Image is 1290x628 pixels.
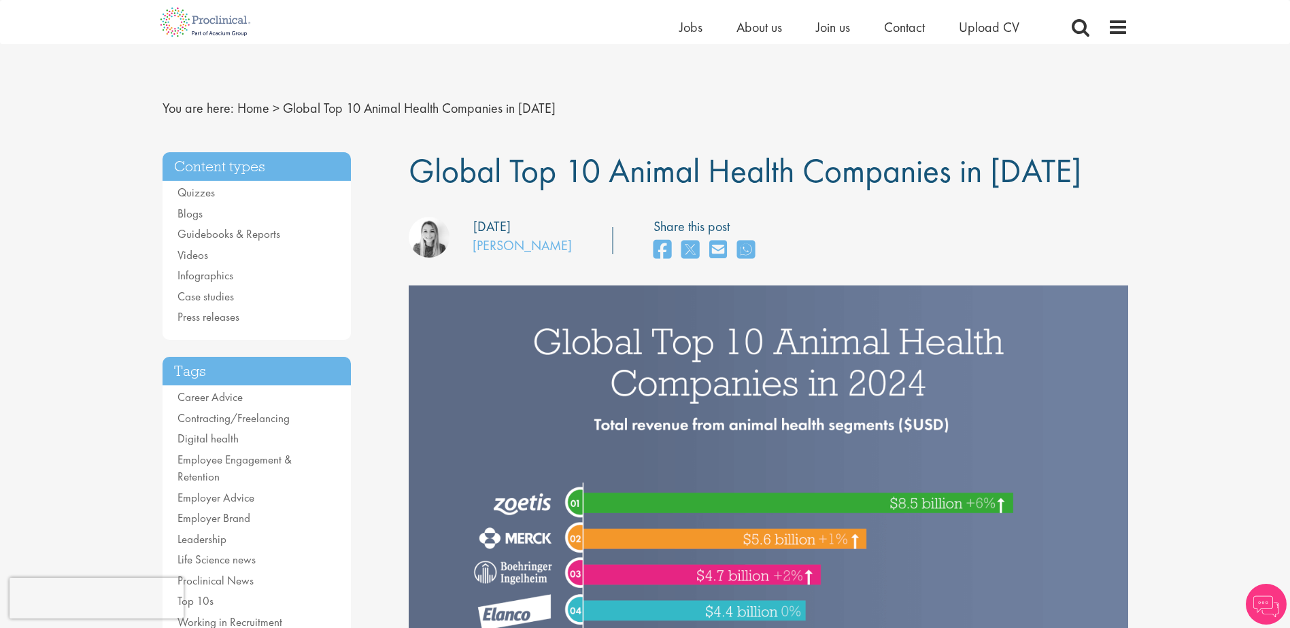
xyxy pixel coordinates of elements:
[884,18,925,36] a: Contact
[163,152,352,181] h3: Content types
[654,217,762,237] label: Share this post
[1246,584,1287,625] img: Chatbot
[409,149,1081,192] span: Global Top 10 Animal Health Companies in [DATE]
[816,18,850,36] a: Join us
[177,573,254,588] a: Proclinical News
[237,99,269,117] a: breadcrumb link
[709,236,727,265] a: share on email
[283,99,556,117] span: Global Top 10 Animal Health Companies in [DATE]
[736,18,782,36] a: About us
[177,389,243,404] a: Career Advice
[409,217,449,258] img: Hannah Burke
[177,185,215,200] a: Quizzes
[177,247,208,262] a: Videos
[177,206,203,221] a: Blogs
[473,217,511,237] div: [DATE]
[177,411,290,425] a: Contracting/Freelancing
[654,236,671,265] a: share on facebook
[681,236,699,265] a: share on twitter
[177,552,256,567] a: Life Science news
[10,578,184,618] iframe: reCAPTCHA
[177,490,254,505] a: Employer Advice
[163,99,234,117] span: You are here:
[737,236,755,265] a: share on whats app
[177,593,214,608] a: Top 10s
[473,237,572,254] a: [PERSON_NAME]
[177,289,234,304] a: Case studies
[679,18,702,36] a: Jobs
[163,357,352,386] h3: Tags
[273,99,279,117] span: >
[177,431,239,446] a: Digital health
[177,531,226,546] a: Leadership
[959,18,1019,36] a: Upload CV
[177,226,280,241] a: Guidebooks & Reports
[177,510,250,525] a: Employer Brand
[177,452,292,485] a: Employee Engagement & Retention
[177,309,239,324] a: Press releases
[177,268,233,283] a: Infographics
